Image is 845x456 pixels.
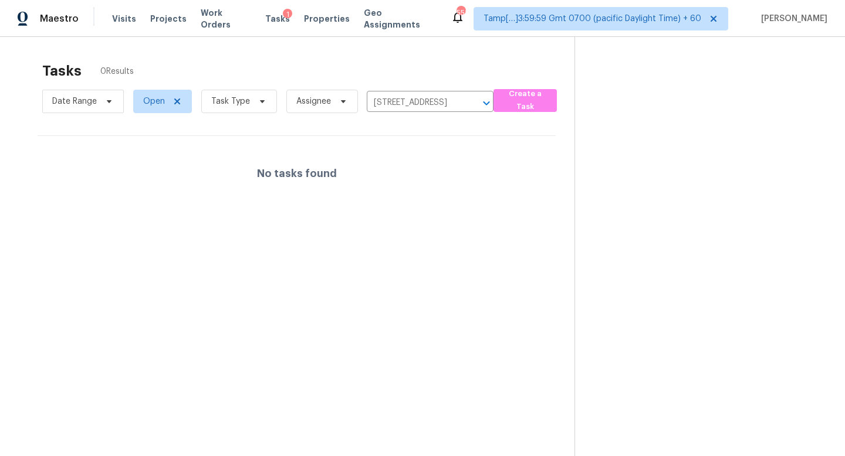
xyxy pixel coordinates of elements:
[499,87,551,114] span: Create a Task
[484,13,701,25] span: Tamp[…]3:59:59 Gmt 0700 (pacific Daylight Time) + 60
[283,9,292,21] div: 1
[150,13,187,25] span: Projects
[211,96,250,107] span: Task Type
[112,13,136,25] span: Visits
[257,168,337,179] h4: No tasks found
[367,94,461,112] input: Search by address
[52,96,97,107] span: Date Range
[42,65,82,77] h2: Tasks
[100,66,134,77] span: 0 Results
[265,15,290,23] span: Tasks
[457,7,465,19] div: 551
[304,13,350,25] span: Properties
[494,89,557,112] button: Create a Task
[143,96,165,107] span: Open
[756,13,827,25] span: [PERSON_NAME]
[40,13,79,25] span: Maestro
[201,7,251,30] span: Work Orders
[296,96,331,107] span: Assignee
[364,7,437,30] span: Geo Assignments
[478,95,495,111] button: Open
